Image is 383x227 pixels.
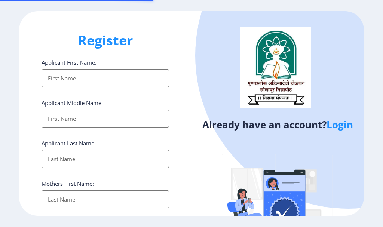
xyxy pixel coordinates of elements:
img: logo [240,27,311,107]
input: Last Name [42,150,169,168]
input: Last Name [42,190,169,208]
label: Applicant First Name: [42,59,96,66]
h4: Already have an account? [197,119,358,131]
label: Applicant Middle Name: [42,99,103,107]
input: First Name [42,69,169,87]
a: Login [327,118,353,131]
label: Applicant Last Name: [42,139,96,147]
label: Mothers First Name: [42,180,94,187]
input: First Name [42,110,169,128]
h1: Register [42,31,169,49]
